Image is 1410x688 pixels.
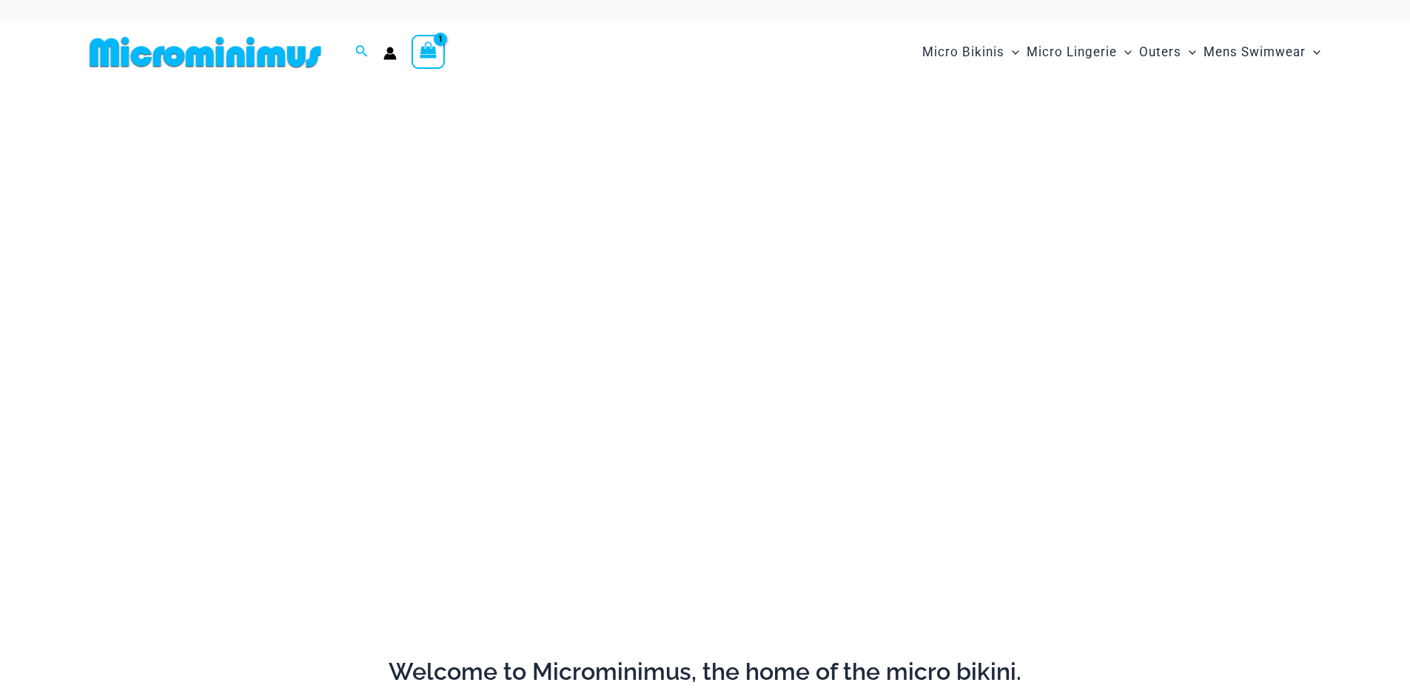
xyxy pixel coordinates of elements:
a: Micro BikinisMenu ToggleMenu Toggle [919,30,1023,75]
span: Micro Bikinis [922,33,1004,71]
nav: Site Navigation [916,27,1327,77]
span: Menu Toggle [1004,33,1019,71]
span: Menu Toggle [1306,33,1320,71]
span: Menu Toggle [1181,33,1196,71]
span: Menu Toggle [1117,33,1132,71]
h2: Welcome to Microminimus, the home of the micro bikini. [84,656,1327,687]
a: View Shopping Cart, 1 items [412,35,446,69]
span: Micro Lingerie [1027,33,1117,71]
a: OutersMenu ToggleMenu Toggle [1135,30,1200,75]
a: Micro LingerieMenu ToggleMenu Toggle [1023,30,1135,75]
a: Search icon link [355,43,369,61]
img: MM SHOP LOGO FLAT [84,36,327,69]
a: Account icon link [383,47,397,60]
span: Mens Swimwear [1203,33,1306,71]
a: Mens SwimwearMenu ToggleMenu Toggle [1200,30,1324,75]
span: Outers [1139,33,1181,71]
